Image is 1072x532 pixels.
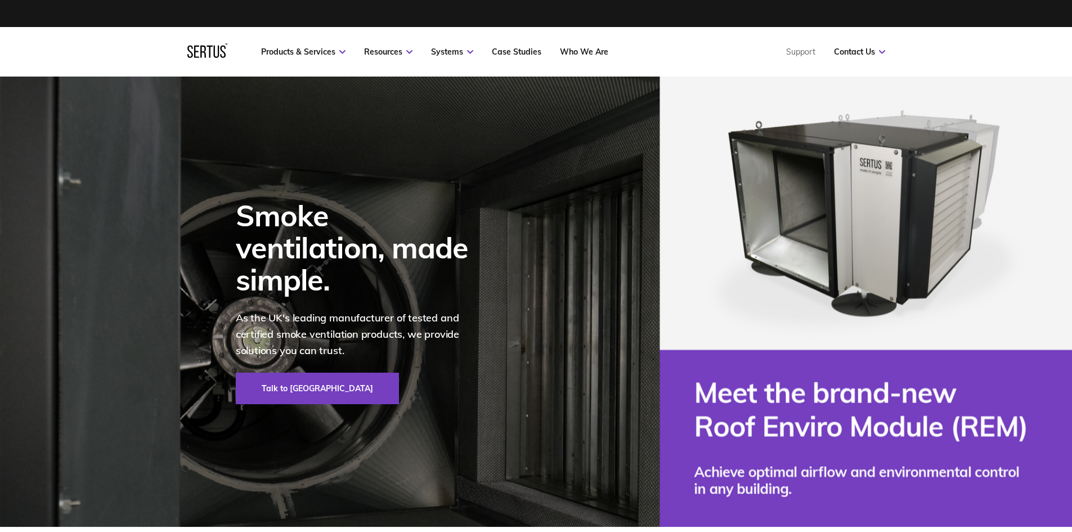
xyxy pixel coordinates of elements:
[364,47,412,57] a: Resources
[431,47,473,57] a: Systems
[834,47,885,57] a: Contact Us
[786,47,815,57] a: Support
[261,47,346,57] a: Products & Services
[236,310,483,359] p: As the UK's leading manufacturer of tested and certified smoke ventilation products, we provide s...
[492,47,541,57] a: Case Studies
[560,47,608,57] a: Who We Are
[236,373,399,404] a: Talk to [GEOGRAPHIC_DATA]
[236,199,483,296] div: Smoke ventilation, made simple.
